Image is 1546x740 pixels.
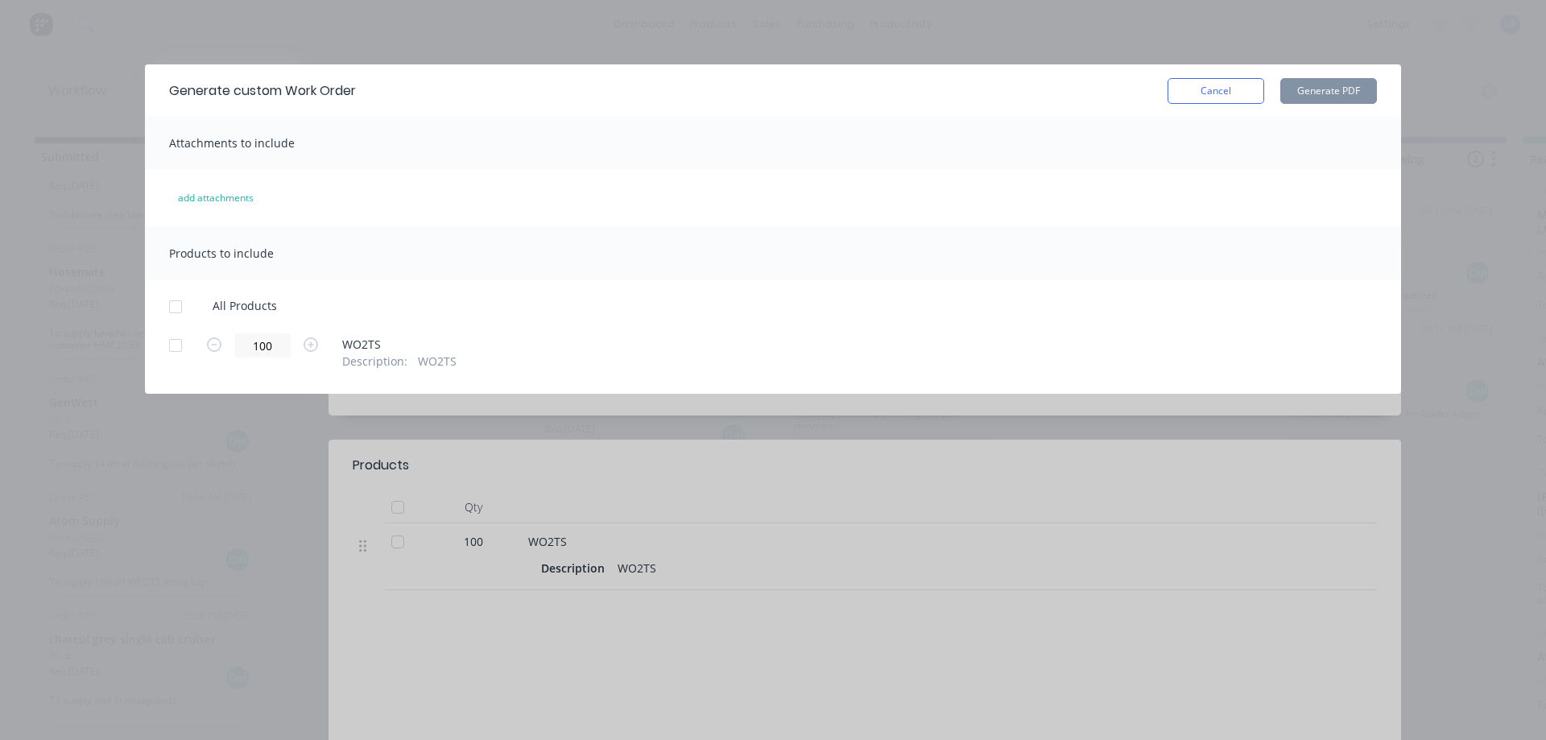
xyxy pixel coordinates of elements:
div: Generate custom Work Order [169,81,356,101]
span: Description : [342,353,407,370]
button: Generate PDF [1280,78,1377,104]
span: Attachments to include [169,135,295,151]
button: add attachments [161,185,271,211]
span: WO2TS [418,353,457,370]
button: Cancel [1168,78,1264,104]
span: WO2TS [342,336,457,353]
span: Products to include [169,246,274,261]
span: All Products [213,297,287,314]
